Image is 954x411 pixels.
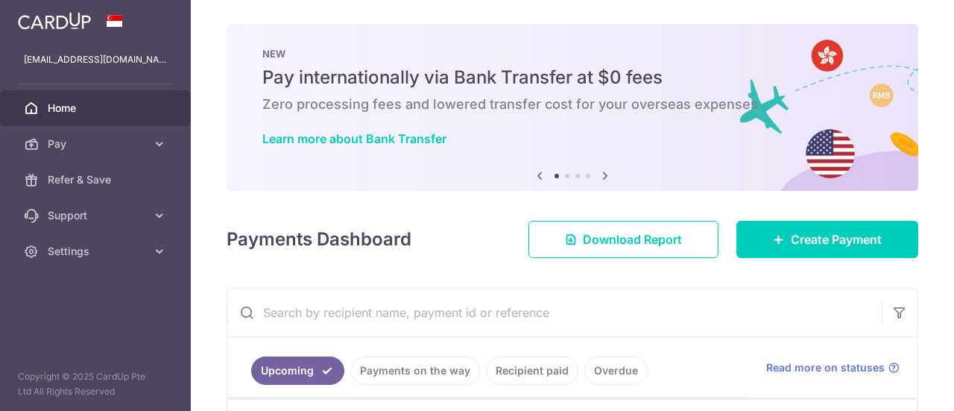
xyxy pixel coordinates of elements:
[350,357,480,385] a: Payments on the way
[262,48,882,60] p: NEW
[486,357,578,385] a: Recipient paid
[48,101,146,116] span: Home
[48,172,146,187] span: Refer & Save
[583,230,682,248] span: Download Report
[48,137,146,151] span: Pay
[791,230,882,248] span: Create Payment
[227,226,411,253] h4: Payments Dashboard
[227,24,918,191] img: Bank transfer banner
[262,66,882,90] h5: Pay internationally via Bank Transfer at $0 fees
[736,221,918,258] a: Create Payment
[24,52,167,67] p: [EMAIL_ADDRESS][DOMAIN_NAME]
[584,357,648,385] a: Overdue
[766,360,885,375] span: Read more on statuses
[18,12,91,30] img: CardUp
[48,208,146,223] span: Support
[227,289,882,336] input: Search by recipient name, payment id or reference
[528,221,718,258] a: Download Report
[262,131,446,146] a: Learn more about Bank Transfer
[766,360,900,375] a: Read more on statuses
[48,244,146,259] span: Settings
[251,357,344,385] a: Upcoming
[262,95,882,113] h6: Zero processing fees and lowered transfer cost for your overseas expenses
